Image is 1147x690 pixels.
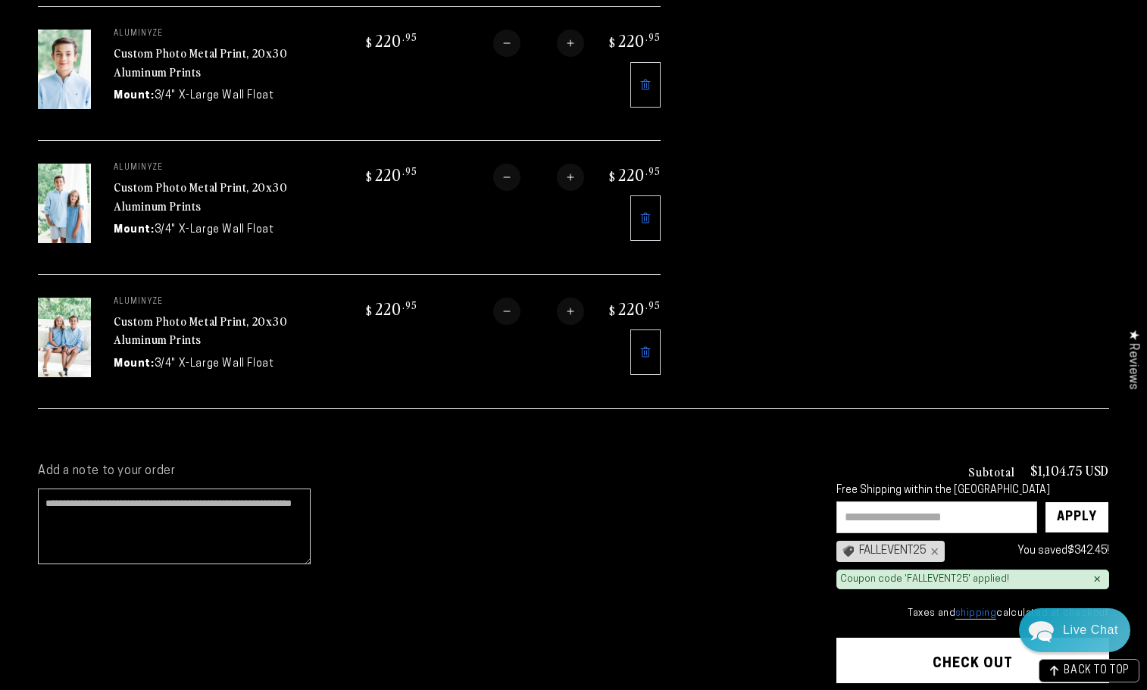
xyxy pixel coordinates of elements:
dt: Mount: [114,222,155,238]
a: Custom Photo Metal Print, 20x30 Aluminum Prints [114,178,288,214]
p: aluminyze [114,164,341,173]
div: × [1093,573,1101,585]
span: $342.45 [1067,545,1107,557]
a: Remove 20"x30" Rectangle White Glossy Aluminyzed Photo [630,195,661,241]
img: 20"x30" Rectangle White Glossy Aluminyzed Photo [38,30,91,109]
bdi: 220 [607,164,661,185]
p: aluminyze [114,30,341,39]
span: $ [366,169,373,184]
sup: .95 [645,164,661,177]
h3: Subtotal [968,465,1015,477]
bdi: 220 [607,298,661,319]
div: Click to open Judge.me floating reviews tab [1118,317,1147,401]
dd: 3/4" X-Large Wall Float [155,88,274,104]
small: Taxes and calculated at checkout [836,606,1109,621]
div: Apply [1057,502,1097,532]
sup: .95 [402,30,417,43]
div: Coupon code 'FALLEVENT25' applied! [840,573,1009,586]
a: shipping [955,608,996,620]
sup: .95 [645,30,661,43]
span: $ [609,169,616,184]
bdi: 220 [607,30,661,51]
dd: 3/4" X-Large Wall Float [155,222,274,238]
div: × [927,545,939,557]
bdi: 220 [364,164,417,185]
span: $ [609,303,616,318]
div: You saved ! [952,542,1109,560]
p: $1,104.75 USD [1030,464,1109,477]
div: Free Shipping within the [GEOGRAPHIC_DATA] [836,485,1109,498]
input: Quantity for Custom Photo Metal Print, 20x30 Aluminum Prints [520,164,557,191]
a: Remove 20"x30" Rectangle White Glossy Aluminyzed Photo [630,62,661,108]
input: Quantity for Custom Photo Metal Print, 20x30 Aluminum Prints [520,298,557,325]
img: 20"x30" Rectangle White Glossy Aluminyzed Photo [38,164,91,243]
input: Quantity for Custom Photo Metal Print, 20x30 Aluminum Prints [520,30,557,57]
dt: Mount: [114,88,155,104]
sup: .95 [645,298,661,311]
span: $ [366,35,373,50]
p: aluminyze [114,298,341,307]
div: Chat widget toggle [1019,608,1130,652]
label: Add a note to your order [38,464,806,479]
div: FALLEVENT25 [836,541,945,562]
sup: .95 [402,298,417,311]
bdi: 220 [364,298,417,319]
dd: 3/4" X-Large Wall Float [155,356,274,372]
a: Custom Photo Metal Print, 20x30 Aluminum Prints [114,44,288,80]
button: Check out [836,638,1109,683]
img: 20"x30" Rectangle White Glossy Aluminyzed Photo [38,298,91,377]
span: BACK TO TOP [1064,666,1130,676]
span: $ [366,303,373,318]
dt: Mount: [114,356,155,372]
sup: .95 [402,164,417,177]
a: Remove 20"x30" Rectangle White Glossy Aluminyzed Photo [630,329,661,375]
bdi: 220 [364,30,417,51]
div: Contact Us Directly [1063,608,1118,652]
span: $ [609,35,616,50]
a: Custom Photo Metal Print, 20x30 Aluminum Prints [114,312,288,348]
